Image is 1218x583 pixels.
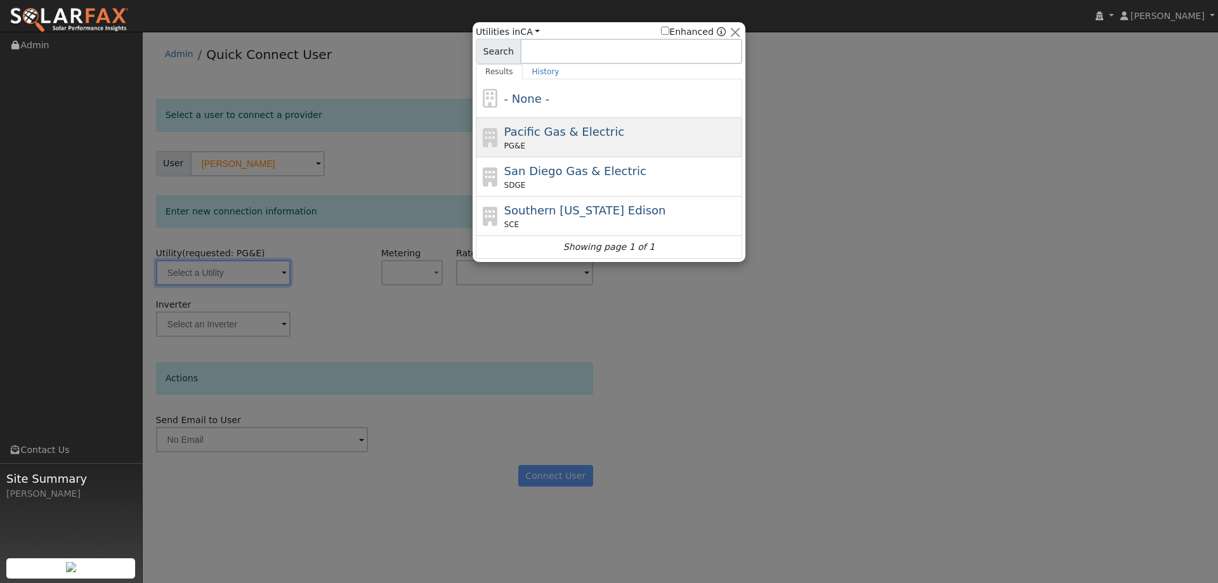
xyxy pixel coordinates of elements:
[504,125,624,138] span: Pacific Gas & Electric
[717,27,726,37] a: Enhanced Providers
[504,204,666,217] span: Southern [US_STATE] Edison
[563,240,655,254] i: Showing page 1 of 1
[66,562,76,572] img: retrieve
[476,39,521,64] span: Search
[476,25,540,39] span: Utilities in
[1130,11,1205,21] span: [PERSON_NAME]
[661,25,726,39] span: Show enhanced providers
[504,180,526,191] span: SDGE
[6,487,136,501] div: [PERSON_NAME]
[10,7,129,34] img: SolarFax
[520,27,540,37] a: CA
[504,92,549,105] span: - None -
[504,164,646,178] span: San Diego Gas & Electric
[661,27,669,35] input: Enhanced
[661,25,714,39] label: Enhanced
[6,470,136,487] span: Site Summary
[504,219,520,230] span: SCE
[523,64,569,79] a: History
[504,140,525,152] span: PG&E
[476,64,523,79] a: Results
